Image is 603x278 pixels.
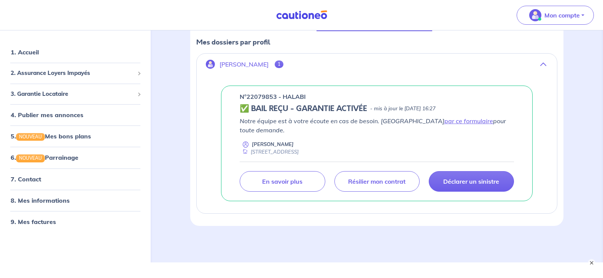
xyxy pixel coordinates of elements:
[11,48,39,56] a: 1. Accueil
[240,104,514,113] div: state: CONTRACT-VALIDATED, Context: ,MAYBE-CERTIFICATE,,LESSOR-DOCUMENTS,IS-ODEALIM
[11,132,91,140] a: 5.NOUVEAUMes bons plans
[443,178,499,185] p: Déclarer un sinistre
[11,154,78,162] a: 6.NOUVEAUParrainage
[3,172,148,187] div: 7. Contact
[11,111,83,119] a: 4. Publier mes annonces
[196,37,557,47] p: Mes dossiers par profil
[3,214,148,229] div: 9. Mes factures
[544,11,580,20] p: Mon compte
[3,129,148,144] div: 5.NOUVEAUMes bons plans
[3,66,148,81] div: 2. Assurance Loyers Impayés
[240,171,325,192] a: En savoir plus
[3,44,148,60] div: 1. Accueil
[206,60,215,69] img: illu_account.svg
[429,171,514,192] a: Déclarer un sinistre
[3,193,148,208] div: 8. Mes informations
[252,141,294,148] p: [PERSON_NAME]
[11,197,70,204] a: 8. Mes informations
[240,92,306,101] p: n°22079853 - HALABI
[273,10,330,20] img: Cautioneo
[240,104,367,113] h5: ✅ BAIL REÇU - GARANTIE ACTIVÉE
[11,90,134,98] span: 3. Garantie Locataire
[275,60,283,68] span: 1
[220,61,269,68] p: [PERSON_NAME]
[588,259,595,267] button: ×
[11,175,41,183] a: 7. Contact
[3,107,148,122] div: 4. Publier mes annonces
[262,178,302,185] p: En savoir plus
[444,117,493,125] a: par ce formulaire
[334,171,420,192] a: Résilier mon contrat
[197,55,557,73] button: [PERSON_NAME]1
[517,6,594,25] button: illu_account_valid_menu.svgMon compte
[3,150,148,165] div: 6.NOUVEAUParrainage
[11,69,134,78] span: 2. Assurance Loyers Impayés
[3,87,148,102] div: 3. Garantie Locataire
[529,9,541,21] img: illu_account_valid_menu.svg
[11,218,56,226] a: 9. Mes factures
[240,148,299,156] div: [STREET_ADDRESS]
[348,178,406,185] p: Résilier mon contrat
[240,116,514,135] p: Notre équipe est à votre écoute en cas de besoin. [GEOGRAPHIC_DATA] pour toute demande.
[370,105,436,113] p: - mis à jour le [DATE] 16:27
